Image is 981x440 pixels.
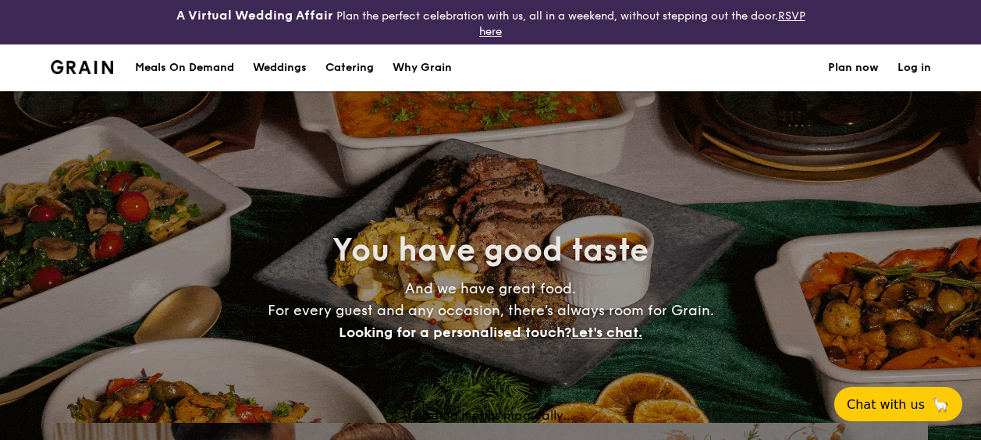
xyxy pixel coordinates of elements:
[243,44,316,91] a: Weddings
[383,44,461,91] a: Why Grain
[339,324,571,341] span: Looking for a personalised touch?
[51,60,114,74] img: Grain
[126,44,243,91] a: Meals On Demand
[393,44,452,91] div: Why Grain
[828,44,879,91] a: Plan now
[253,44,307,91] div: Weddings
[164,6,818,38] div: Plan the perfect celebration with us, all in a weekend, without stepping out the door.
[135,44,234,91] div: Meals On Demand
[51,60,114,74] a: Logotype
[571,324,642,341] span: Let's chat.
[931,396,950,413] span: 🦙
[316,44,383,91] a: Catering
[332,232,649,269] span: You have good taste
[54,408,928,423] div: Loading menus magically...
[176,6,333,25] h4: A Virtual Wedding Affair
[834,387,962,421] button: Chat with us🦙
[847,397,925,412] span: Chat with us
[268,280,714,341] span: And we have great food. For every guest and any occasion, there’s always room for Grain.
[325,44,374,91] h1: Catering
[897,44,931,91] a: Log in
